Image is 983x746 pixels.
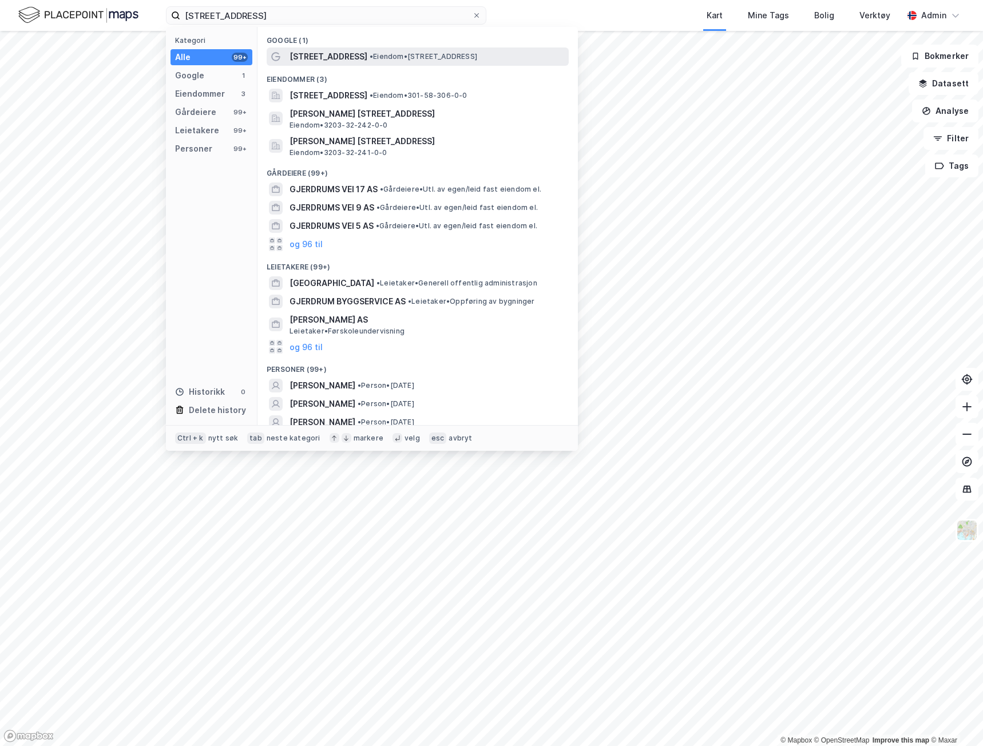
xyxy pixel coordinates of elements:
[370,91,373,100] span: •
[358,399,414,408] span: Person • [DATE]
[290,148,387,157] span: Eiendom • 3203-32-241-0-0
[175,432,206,444] div: Ctrl + k
[290,89,367,102] span: [STREET_ADDRESS]
[912,100,978,122] button: Analyse
[257,160,578,180] div: Gårdeiere (99+)
[780,736,812,744] a: Mapbox
[239,89,248,98] div: 3
[405,434,420,443] div: velg
[175,87,225,101] div: Eiendommer
[814,9,834,22] div: Bolig
[290,50,367,64] span: [STREET_ADDRESS]
[290,415,355,429] span: [PERSON_NAME]
[290,121,388,130] span: Eiendom • 3203-32-242-0-0
[408,297,535,306] span: Leietaker • Oppføring av bygninger
[175,50,191,64] div: Alle
[290,379,355,392] span: [PERSON_NAME]
[901,45,978,68] button: Bokmerker
[18,5,138,25] img: logo.f888ab2527a4732fd821a326f86c7f29.svg
[429,432,447,444] div: esc
[925,154,978,177] button: Tags
[370,52,477,61] span: Eiendom • [STREET_ADDRESS]
[921,9,946,22] div: Admin
[239,71,248,80] div: 1
[358,381,414,390] span: Person • [DATE]
[358,418,414,427] span: Person • [DATE]
[956,519,978,541] img: Z
[358,399,361,408] span: •
[376,203,380,212] span: •
[290,397,355,411] span: [PERSON_NAME]
[175,36,252,45] div: Kategori
[290,201,374,215] span: GJERDRUMS VEI 9 AS
[370,91,467,100] span: Eiendom • 301-58-306-0-0
[376,279,537,288] span: Leietaker • Generell offentlig administrasjon
[370,52,373,61] span: •
[408,297,411,305] span: •
[290,107,564,121] span: [PERSON_NAME] [STREET_ADDRESS]
[814,736,870,744] a: OpenStreetMap
[175,124,219,137] div: Leietakere
[290,219,374,233] span: GJERDRUMS VEI 5 AS
[257,66,578,86] div: Eiendommer (3)
[247,432,264,444] div: tab
[873,736,929,744] a: Improve this map
[290,276,374,290] span: [GEOGRAPHIC_DATA]
[923,127,978,150] button: Filter
[208,434,239,443] div: nytt søk
[232,108,248,117] div: 99+
[180,7,472,24] input: Søk på adresse, matrikkel, gårdeiere, leietakere eller personer
[358,418,361,426] span: •
[354,434,383,443] div: markere
[267,434,320,443] div: neste kategori
[380,185,541,194] span: Gårdeiere • Utl. av egen/leid fast eiendom el.
[290,327,405,336] span: Leietaker • Førskoleundervisning
[232,126,248,135] div: 99+
[175,69,204,82] div: Google
[859,9,890,22] div: Verktøy
[3,729,54,743] a: Mapbox homepage
[926,691,983,746] div: Kontrollprogram for chat
[290,134,564,148] span: [PERSON_NAME] [STREET_ADDRESS]
[290,182,378,196] span: GJERDRUMS VEI 17 AS
[189,403,246,417] div: Delete history
[909,72,978,95] button: Datasett
[290,313,564,327] span: [PERSON_NAME] AS
[290,295,406,308] span: GJERDRUM BYGGSERVICE AS
[175,142,212,156] div: Personer
[232,144,248,153] div: 99+
[449,434,472,443] div: avbryt
[376,203,538,212] span: Gårdeiere • Utl. av egen/leid fast eiendom el.
[358,381,361,390] span: •
[257,27,578,47] div: Google (1)
[232,53,248,62] div: 99+
[376,221,379,230] span: •
[290,340,323,354] button: og 96 til
[376,279,380,287] span: •
[257,253,578,274] div: Leietakere (99+)
[290,237,323,251] button: og 96 til
[175,105,216,119] div: Gårdeiere
[376,221,537,231] span: Gårdeiere • Utl. av egen/leid fast eiendom el.
[926,691,983,746] iframe: Chat Widget
[748,9,789,22] div: Mine Tags
[175,385,225,399] div: Historikk
[707,9,723,22] div: Kart
[239,387,248,396] div: 0
[380,185,383,193] span: •
[257,356,578,376] div: Personer (99+)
